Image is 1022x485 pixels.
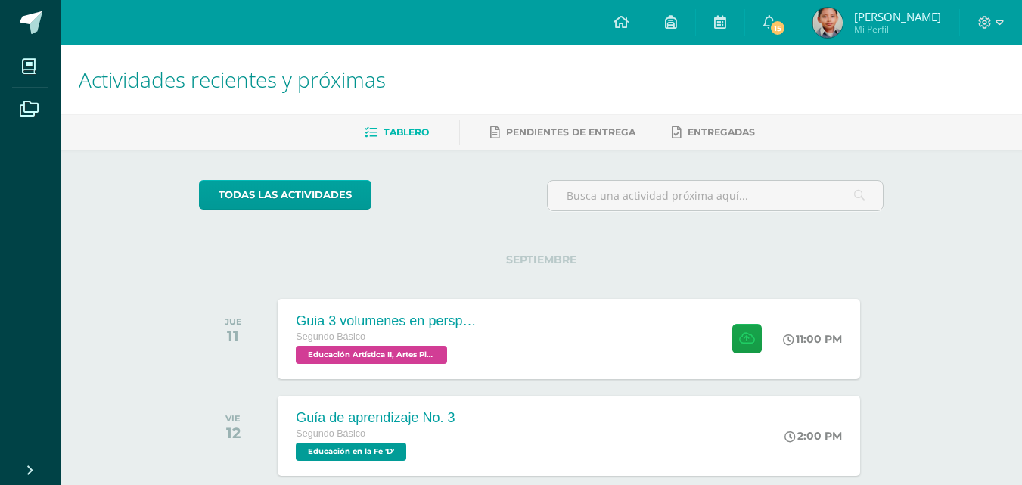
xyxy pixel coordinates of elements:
[225,424,241,442] div: 12
[783,332,842,346] div: 11:00 PM
[296,346,447,364] span: Educación Artística II, Artes Plásticas 'D'
[296,331,365,342] span: Segundo Básico
[854,23,941,36] span: Mi Perfil
[199,180,371,210] a: todas las Actividades
[854,9,941,24] span: [PERSON_NAME]
[296,428,365,439] span: Segundo Básico
[812,8,843,38] img: af7b3d81717d8c5a5bbb1c9b0082897e.png
[365,120,429,145] a: Tablero
[296,313,477,329] div: Guia 3 volumenes en perspectiva
[672,120,755,145] a: Entregadas
[225,327,242,345] div: 11
[384,126,429,138] span: Tablero
[225,413,241,424] div: VIE
[482,253,601,266] span: SEPTIEMBRE
[225,316,242,327] div: JUE
[296,410,455,426] div: Guía de aprendizaje No. 3
[769,20,786,36] span: 15
[548,181,883,210] input: Busca una actividad próxima aquí...
[506,126,635,138] span: Pendientes de entrega
[784,429,842,443] div: 2:00 PM
[688,126,755,138] span: Entregadas
[79,65,386,94] span: Actividades recientes y próximas
[296,443,406,461] span: Educación en la Fe 'D'
[490,120,635,145] a: Pendientes de entrega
